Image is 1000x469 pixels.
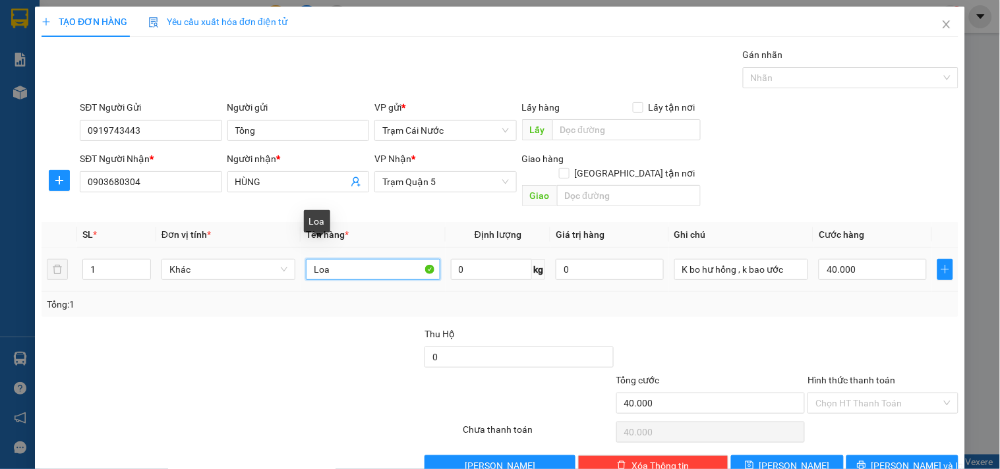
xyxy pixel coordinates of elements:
div: Người nhận [227,152,369,166]
input: Ghi Chú [674,259,808,280]
th: Ghi chú [669,222,813,248]
label: Gán nhãn [743,49,783,60]
input: 0 [556,259,664,280]
div: Chưa thanh toán [461,422,614,445]
button: delete [47,259,68,280]
img: icon [148,17,159,28]
span: Trạm Cái Nước [382,121,508,140]
input: Dọc đường [552,119,701,140]
input: Dọc đường [557,185,701,206]
span: Giá trị hàng [556,229,604,240]
span: Cước hàng [819,229,864,240]
div: SĐT Người Gửi [80,100,221,115]
div: SĐT Người Nhận [80,152,221,166]
span: [GEOGRAPHIC_DATA] tận nơi [570,166,701,180]
span: plus [49,175,69,186]
span: Trạm Quận 5 [382,172,508,192]
div: VP gửi [374,100,516,115]
span: user-add [351,177,361,187]
span: VP Nhận [374,153,411,164]
label: Hình thức thanh toán [808,375,895,385]
span: Lấy [522,119,552,140]
span: TẠO ĐƠN HÀNG [42,16,127,27]
div: Người gửi [227,100,369,115]
span: kg [532,259,545,280]
span: Thu Hộ [425,329,455,339]
span: SL [82,229,93,240]
div: Tổng: 1 [47,297,387,312]
span: close [941,19,952,30]
div: Loa [304,210,330,233]
button: plus [937,259,953,280]
input: VD: Bàn, Ghế [306,259,440,280]
span: Tổng cước [616,375,660,385]
span: Lấy hàng [522,102,560,113]
span: plus [42,17,51,26]
button: plus [49,170,70,191]
span: Đơn vị tính [162,229,211,240]
span: Lấy tận nơi [643,100,701,115]
span: Định lượng [475,229,521,240]
span: Yêu cầu xuất hóa đơn điện tử [148,16,287,27]
span: Khác [169,260,287,279]
button: Close [928,7,965,43]
span: Giao hàng [522,153,564,164]
span: Giao [522,185,557,206]
span: plus [938,264,953,275]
